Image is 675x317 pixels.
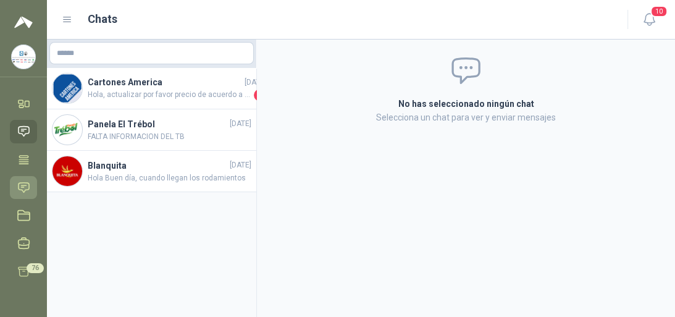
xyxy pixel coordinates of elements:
[88,11,117,28] h1: Chats
[14,15,33,30] img: Logo peakr
[650,6,668,17] span: 10
[88,75,242,89] h4: Cartones America
[272,111,660,124] p: Selecciona un chat para ver y enviar mensajes
[27,263,44,273] span: 76
[47,109,256,151] a: Company LogoPanela El Trébol[DATE]FALTA INFORMACION DEL TB
[10,260,37,283] a: 76
[52,115,82,145] img: Company Logo
[88,131,251,143] span: FALTA INFORMACION DEL TB
[254,89,266,101] span: 1
[88,172,251,184] span: Hola Buen día, cuando llegan los rodamientos
[52,74,82,103] img: Company Logo
[272,97,660,111] h2: No has seleccionado ningún chat
[638,9,660,31] button: 10
[47,68,256,109] a: Company LogoCartones America[DATE]Hola, actualizar por favor precio de acuerdo a lo acordado. 126...
[47,151,256,192] a: Company LogoBlanquita[DATE]Hola Buen día, cuando llegan los rodamientos
[230,159,251,171] span: [DATE]
[88,89,251,101] span: Hola, actualizar por favor precio de acuerdo a lo acordado. 126 USD
[12,45,35,69] img: Company Logo
[88,117,227,131] h4: Panela El Trébol
[245,77,266,88] span: [DATE]
[52,156,82,186] img: Company Logo
[88,159,227,172] h4: Blanquita
[230,118,251,130] span: [DATE]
